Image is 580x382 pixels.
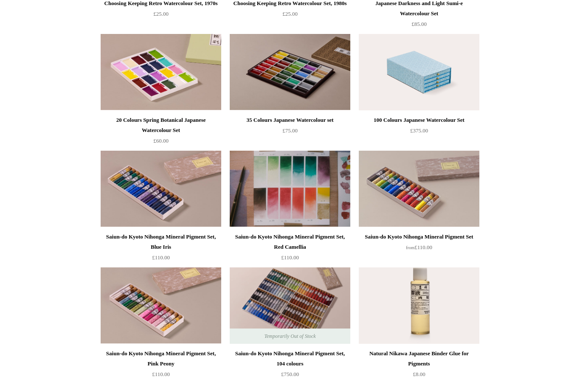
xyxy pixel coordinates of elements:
a: Saiun-do Kyoto Nihonga Mineral Pigment Set, Blue Iris Saiun-do Kyoto Nihonga Mineral Pigment Set,... [101,151,221,227]
span: £110.00 [406,244,432,250]
span: £110.00 [281,254,299,261]
a: Saiun-do Kyoto Nihonga Mineral Pigment Set, Blue Iris £110.00 [101,232,221,267]
div: 100 Colours Japanese Watercolour Set [361,115,477,125]
a: Saiun-do Kyoto Nihonga Mineral Pigment Set, Pink Peony Saiun-do Kyoto Nihonga Mineral Pigment Set... [101,267,221,344]
span: £85.00 [411,21,427,27]
img: Saiun-do Kyoto Nihonga Mineral Pigment Set, 104 colours [230,267,350,344]
span: £110.00 [152,254,170,261]
a: 20 Colours Spring Botanical Japanese Watercolour Set 20 Colours Spring Botanical Japanese Waterco... [101,34,221,110]
a: Saiun-do Kyoto Nihonga Mineral Pigment Set, Red Camellia £110.00 [230,232,350,267]
a: 35 Colours Japanese Watercolour set £75.00 [230,115,350,150]
img: Saiun-do Kyoto Nihonga Mineral Pigment Set, Red Camellia [230,151,350,227]
a: Saiun-do Kyoto Nihonga Mineral Pigment Set, Red Camellia Saiun-do Kyoto Nihonga Mineral Pigment S... [230,151,350,227]
div: Saiun-do Kyoto Nihonga Mineral Pigment Set, Red Camellia [232,232,348,252]
a: 20 Colours Spring Botanical Japanese Watercolour Set £60.00 [101,115,221,150]
img: Saiun-do Kyoto Nihonga Mineral Pigment Set, Blue Iris [101,151,221,227]
img: 20 Colours Spring Botanical Japanese Watercolour Set [101,34,221,110]
a: 35 Colours Japanese Watercolour set 35 Colours Japanese Watercolour set [230,34,350,110]
div: Saiun-do Kyoto Nihonga Mineral Pigment Set, Pink Peony [103,348,219,369]
a: Saiun-do Kyoto Nihonga Mineral Pigment Set from£110.00 [359,232,479,267]
span: £25.00 [282,11,298,17]
span: £60.00 [153,138,169,144]
span: £8.00 [413,371,425,377]
div: Saiun-do Kyoto Nihonga Mineral Pigment Set [361,232,477,242]
div: Saiun-do Kyoto Nihonga Mineral Pigment Set, 104 colours [232,348,348,369]
span: £25.00 [153,11,169,17]
div: Natural Nikawa Japanese Binder Glue for Pigments [361,348,477,369]
a: Saiun-do Kyoto Nihonga Mineral Pigment Set Saiun-do Kyoto Nihonga Mineral Pigment Set [359,151,479,227]
span: £75.00 [282,127,298,134]
div: Saiun-do Kyoto Nihonga Mineral Pigment Set, Blue Iris [103,232,219,252]
img: 35 Colours Japanese Watercolour set [230,34,350,110]
img: 100 Colours Japanese Watercolour Set [359,34,479,110]
a: 100 Colours Japanese Watercolour Set £375.00 [359,115,479,150]
div: 20 Colours Spring Botanical Japanese Watercolour Set [103,115,219,135]
a: Natural Nikawa Japanese Binder Glue for Pigments Natural Nikawa Japanese Binder Glue for Pigments [359,267,479,344]
span: £110.00 [152,371,170,377]
img: Natural Nikawa Japanese Binder Glue for Pigments [359,267,479,344]
span: £375.00 [410,127,428,134]
a: 100 Colours Japanese Watercolour Set 100 Colours Japanese Watercolour Set [359,34,479,110]
img: Saiun-do Kyoto Nihonga Mineral Pigment Set [359,151,479,227]
span: £750.00 [281,371,299,377]
a: Saiun-do Kyoto Nihonga Mineral Pigment Set, 104 colours Saiun-do Kyoto Nihonga Mineral Pigment Se... [230,267,350,344]
div: 35 Colours Japanese Watercolour set [232,115,348,125]
img: Saiun-do Kyoto Nihonga Mineral Pigment Set, Pink Peony [101,267,221,344]
span: from [406,245,414,250]
span: Temporarily Out of Stock [256,329,324,344]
